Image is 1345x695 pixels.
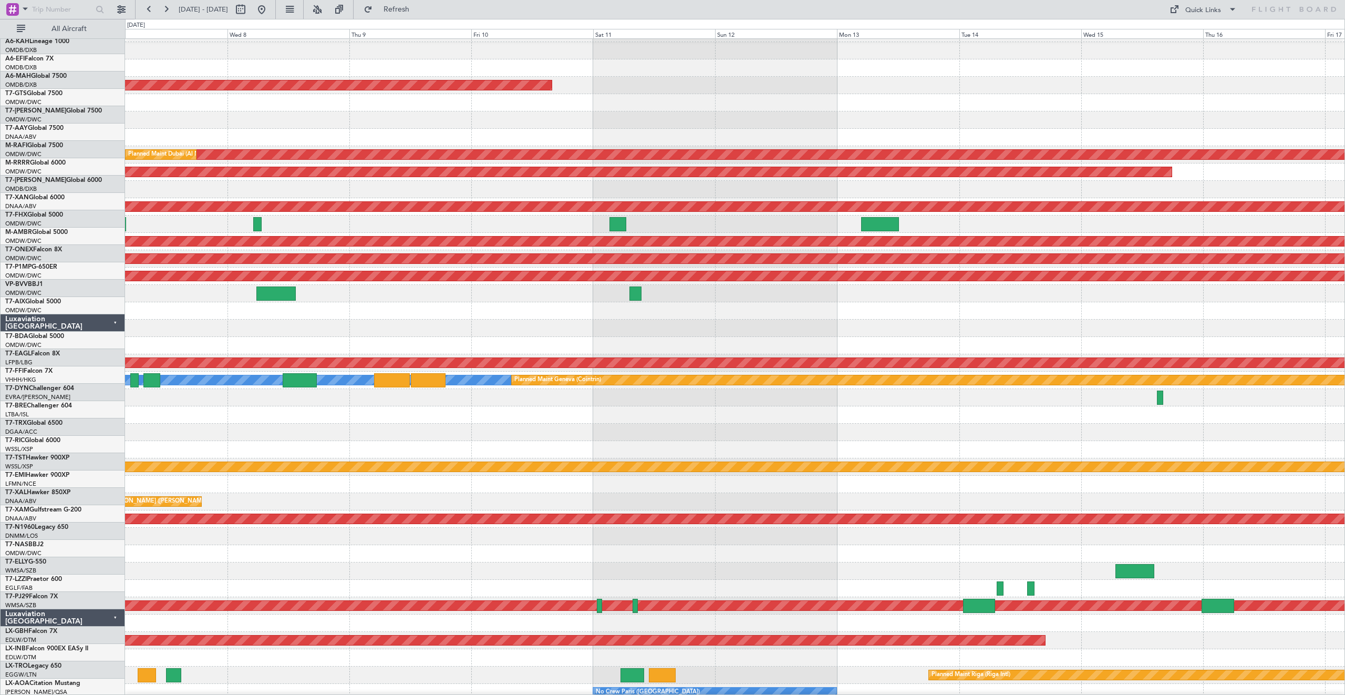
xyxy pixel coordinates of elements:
span: T7-FHX [5,212,27,218]
span: T7-GTS [5,90,27,97]
span: A6-EFI [5,56,25,62]
span: LX-AOA [5,680,29,687]
a: T7-DYNChallenger 604 [5,385,74,392]
span: T7-[PERSON_NAME] [5,177,66,183]
a: VHHH/HKG [5,376,36,384]
div: Planned Maint Dubai (Al Maktoum Intl) [128,147,232,162]
a: OMDW/DWC [5,289,42,297]
span: T7-AAY [5,125,28,131]
span: T7-BDA [5,333,28,340]
a: M-RAFIGlobal 7500 [5,142,63,149]
div: Fri 10 [471,29,593,38]
a: OMDW/DWC [5,272,42,280]
a: WMSA/SZB [5,601,36,609]
a: T7-EMIHawker 900XP [5,472,69,478]
a: T7-AIXGlobal 5000 [5,299,61,305]
span: A6-KAH [5,38,29,45]
a: EDLW/DTM [5,653,36,661]
a: LX-INBFalcon 900EX EASy II [5,646,88,652]
a: EDLW/DTM [5,636,36,644]
div: Sun 12 [715,29,837,38]
div: [DATE] [127,21,145,30]
a: OMDW/DWC [5,254,42,262]
span: T7-LZZI [5,576,27,582]
div: Planned Maint Geneva (Cointrin) [514,372,601,388]
button: Refresh [359,1,422,18]
span: T7-RIC [5,437,25,444]
a: LX-GBHFalcon 7X [5,628,57,635]
a: T7-XAMGulfstream G-200 [5,507,81,513]
a: A6-MAHGlobal 7500 [5,73,67,79]
span: T7-[PERSON_NAME] [5,108,66,114]
input: Trip Number [32,2,92,17]
a: WSSL/XSP [5,463,33,471]
a: EGGW/LTN [5,671,37,679]
span: [DATE] - [DATE] [179,5,228,14]
span: Refresh [375,6,419,13]
span: T7-BRE [5,403,27,409]
span: T7-FFI [5,368,24,374]
div: Planned Maint Riga (Riga Intl) [932,667,1010,683]
div: Wed 8 [227,29,349,38]
a: T7-PJ29Falcon 7X [5,594,58,600]
span: VP-BVV [5,281,28,288]
a: OMDW/DWC [5,549,42,557]
span: T7-N1960 [5,524,35,530]
span: T7-NAS [5,541,28,548]
span: LX-GBH [5,628,28,635]
div: Wed 15 [1081,29,1203,38]
div: [PERSON_NAME] ([PERSON_NAME] Intl) [108,494,219,509]
span: T7-XAL [5,489,27,496]
a: T7-GTSGlobal 7500 [5,90,63,97]
a: OMDW/DWC [5,150,42,158]
a: T7-TRXGlobal 6500 [5,420,63,426]
span: T7-XAN [5,195,29,201]
a: OMDW/DWC [5,168,42,176]
a: T7-ELLYG-550 [5,559,46,565]
a: T7-XANGlobal 6000 [5,195,65,201]
a: DGAA/ACC [5,428,37,436]
div: Mon 13 [837,29,959,38]
a: A6-KAHLineage 1000 [5,38,69,45]
a: DNAA/ABV [5,202,36,210]
a: T7-XALHawker 850XP [5,489,70,496]
span: T7-EMI [5,472,26,478]
a: LTBA/ISL [5,411,29,418]
a: WMSA/SZB [5,567,36,575]
span: T7-ONEX [5,247,33,253]
a: T7-P1MPG-650ER [5,264,57,270]
button: All Aircraft [12,21,114,37]
span: M-AMBR [5,229,32,236]
span: LX-TRO [5,663,28,669]
button: Quick Links [1164,1,1242,18]
a: A6-EFIFalcon 7X [5,56,54,62]
a: T7-LZZIPraetor 600 [5,576,62,582]
span: T7-TRX [5,420,27,426]
span: T7-EAGL [5,351,31,357]
span: T7-TST [5,455,26,461]
div: Tue 14 [959,29,1081,38]
a: T7-N1960Legacy 650 [5,524,68,530]
span: T7-AIX [5,299,25,305]
a: OMDW/DWC [5,98,42,106]
a: EGLF/FAB [5,584,33,592]
a: T7-FFIFalcon 7X [5,368,53,374]
a: DNAA/ABV [5,497,36,505]
div: Tue 7 [106,29,227,38]
a: T7-NASBBJ2 [5,541,44,548]
span: M-RAFI [5,142,27,149]
a: T7-BDAGlobal 5000 [5,333,64,340]
a: OMDW/DWC [5,341,42,349]
span: All Aircraft [27,25,111,33]
a: WSSL/XSP [5,445,33,453]
a: VP-BVVBBJ1 [5,281,43,288]
a: OMDB/DXB [5,185,37,193]
a: OMDW/DWC [5,116,42,124]
div: Thu 9 [349,29,471,38]
a: LX-AOACitation Mustang [5,680,80,687]
a: T7-[PERSON_NAME]Global 6000 [5,177,102,183]
span: T7-PJ29 [5,594,29,600]
a: OMDW/DWC [5,220,42,228]
span: T7-DYN [5,385,29,392]
a: T7-TSTHawker 900XP [5,455,69,461]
